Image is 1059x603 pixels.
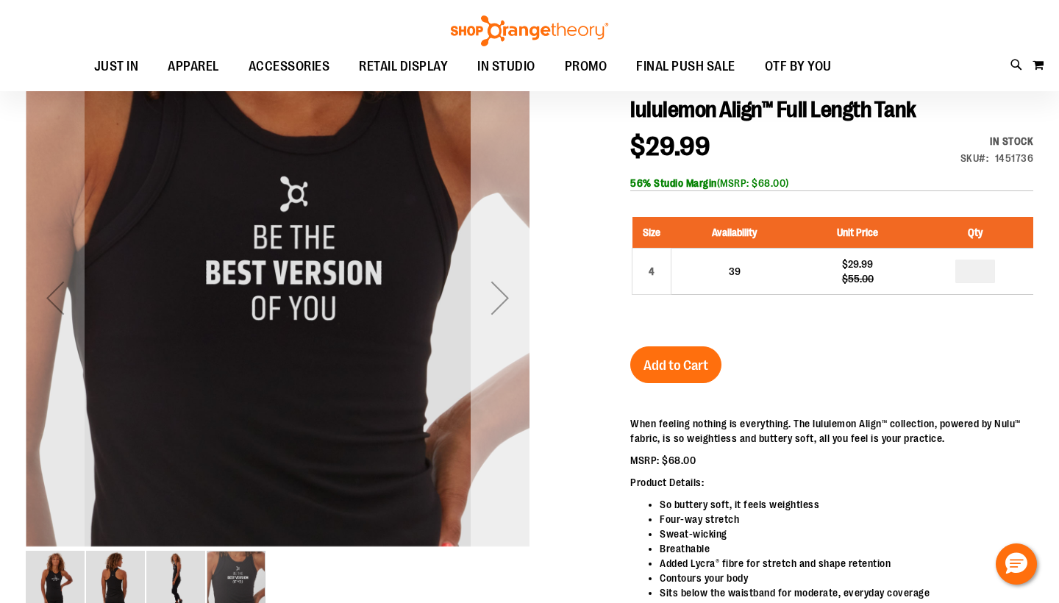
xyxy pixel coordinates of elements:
[630,176,1033,190] div: (MSRP: $68.00)
[234,50,345,84] a: ACCESSORIES
[960,152,989,164] strong: SKU
[630,97,916,122] span: lululemon Align™ Full Length Tank
[917,217,1033,249] th: Qty
[249,50,330,83] span: ACCESSORIES
[463,50,550,84] a: IN STUDIO
[641,260,663,282] div: 4
[26,43,529,547] img: Alternate image #3 for 1451736
[630,346,721,383] button: Add to Cart
[630,132,710,162] span: $29.99
[660,556,1033,571] li: Added Lycra® fibre for stretch and shape retention
[729,265,741,277] span: 39
[449,15,610,46] img: Shop Orangetheory
[660,585,1033,600] li: Sits below the waistband for moderate, everyday coverage
[79,50,154,84] a: JUST IN
[765,50,832,83] span: OTF BY YOU
[671,217,799,249] th: Availability
[960,134,1034,149] div: Availability
[750,50,846,84] a: OTF BY YOU
[805,257,910,271] div: $29.99
[344,50,463,84] a: RETAIL DISPLAY
[996,543,1037,585] button: Hello, have a question? Let’s chat.
[660,571,1033,585] li: Contours your body
[660,512,1033,527] li: Four-way stretch
[26,46,529,549] div: Alternate image #3 for 1451736
[660,541,1033,556] li: Breathable
[153,50,234,84] a: APPAREL
[643,357,708,374] span: Add to Cart
[636,50,735,83] span: FINAL PUSH SALE
[632,217,671,249] th: Size
[477,50,535,83] span: IN STUDIO
[630,475,1033,490] p: Product Details:
[660,527,1033,541] li: Sweat-wicking
[995,151,1034,165] div: 1451736
[565,50,607,83] span: PROMO
[94,50,139,83] span: JUST IN
[621,50,750,84] a: FINAL PUSH SALE
[798,217,917,249] th: Unit Price
[471,46,529,549] div: Next
[660,497,1033,512] li: So buttery soft, it feels weightless
[550,50,622,84] a: PROMO
[630,453,1033,468] p: MSRP: $68.00
[630,416,1033,446] p: When feeling nothing is everything. The lululemon Align™ collection, powered by Nulu™ fabric, is ...
[168,50,219,83] span: APPAREL
[26,46,85,549] div: Previous
[630,177,717,189] b: 56% Studio Margin
[960,134,1034,149] div: In stock
[805,271,910,286] div: $55.00
[359,50,448,83] span: RETAIL DISPLAY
